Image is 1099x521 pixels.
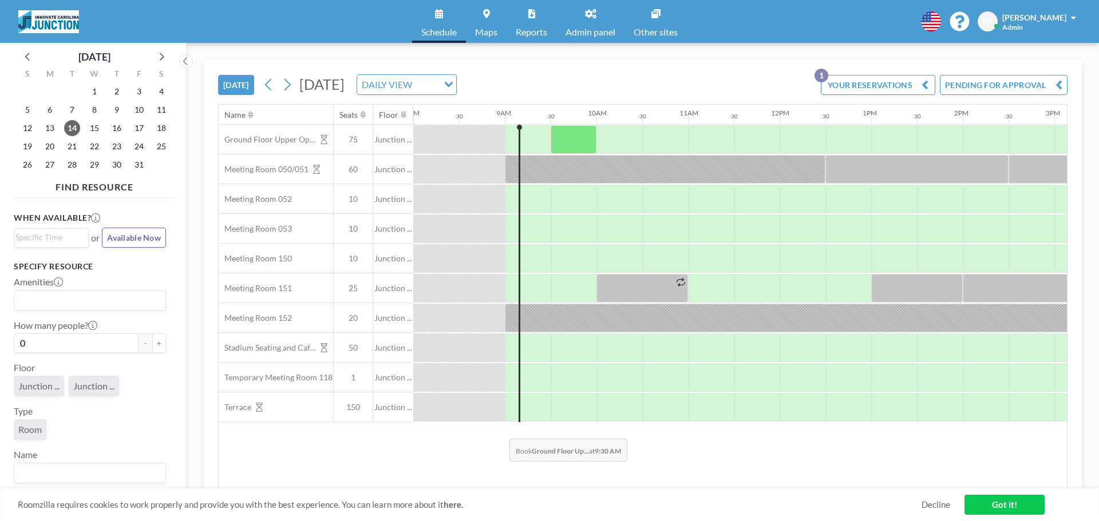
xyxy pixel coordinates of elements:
div: 12PM [771,109,789,117]
span: 150 [334,402,373,412]
div: 30 [823,113,829,120]
div: Floor [379,110,398,120]
div: Search for option [14,229,88,246]
span: Thursday, October 16, 2025 [109,120,125,136]
span: 60 [334,164,373,174]
span: Wednesday, October 15, 2025 [86,120,102,136]
span: Meeting Room 053 [219,224,292,234]
span: Thursday, October 9, 2025 [109,102,125,118]
span: Saturday, October 18, 2025 [153,120,169,136]
span: 10 [334,253,373,264]
span: Admin panel [566,27,615,37]
span: Book at [509,439,627,462]
div: 3PM [1046,109,1060,117]
div: F [128,67,150,82]
span: [PERSON_NAME] [1002,13,1066,22]
span: Junction ... [373,194,413,204]
button: PENDING FOR APPROVAL [940,75,1068,95]
span: Junction ... [373,343,413,353]
span: Saturday, October 4, 2025 [153,83,169,100]
div: Name [224,110,246,120]
span: 20 [334,313,373,323]
span: Other sites [634,27,678,37]
span: Sunday, October 19, 2025 [19,138,35,154]
span: [DATE] [299,75,345,93]
button: [DATE] [218,75,254,95]
span: or [91,232,100,244]
span: Junction ... [373,372,413,383]
span: Junction ... [373,313,413,323]
span: KP [982,17,993,27]
span: Saturday, October 25, 2025 [153,138,169,154]
span: 50 [334,343,373,353]
span: Tuesday, October 14, 2025 [64,120,80,136]
div: 30 [1006,113,1013,120]
span: Stadium Seating and Cafe area [219,343,316,353]
span: Wednesday, October 22, 2025 [86,138,102,154]
div: W [84,67,106,82]
span: Thursday, October 30, 2025 [109,157,125,173]
span: Admin [1002,23,1023,31]
span: Roomzilla requires cookies to work properly and provide you with the best experience. You can lea... [18,499,922,510]
span: Friday, October 17, 2025 [131,120,147,136]
div: S [150,67,172,82]
div: 30 [456,113,463,120]
span: Ground Floor Upper Open Area [219,134,316,145]
div: 30 [639,113,646,120]
span: Monday, October 20, 2025 [42,138,58,154]
span: Maps [475,27,497,37]
span: Wednesday, October 29, 2025 [86,157,102,173]
span: Schedule [421,27,457,37]
div: Seats [339,110,358,120]
span: Tuesday, October 7, 2025 [64,102,80,118]
a: Got it! [964,495,1045,515]
span: DAILY VIEW [359,77,414,92]
span: Friday, October 3, 2025 [131,83,147,100]
div: 11AM [679,109,698,117]
span: 10 [334,194,373,204]
label: How many people? [14,320,97,331]
button: YOUR RESERVATIONS1 [821,75,935,95]
div: Search for option [357,75,456,94]
input: Search for option [15,466,159,480]
span: Junction ... [73,380,114,391]
button: Available Now [102,228,166,248]
span: Meeting Room 050/051 [219,164,309,174]
span: Terrace [219,402,251,412]
div: 9AM [496,109,511,117]
a: here. [444,499,463,510]
input: Search for option [416,77,437,92]
div: T [61,67,84,82]
h3: Specify resource [14,261,166,272]
img: organization-logo [18,10,79,33]
div: 30 [548,113,555,120]
span: Junction ... [373,164,413,174]
div: 30 [914,113,921,120]
label: Floor [14,362,35,373]
label: Amenities [14,276,63,288]
span: Sunday, October 12, 2025 [19,120,35,136]
a: Decline [922,499,950,510]
span: Meeting Room 151 [219,283,292,293]
div: 2PM [954,109,968,117]
span: Thursday, October 2, 2025 [109,83,125,100]
span: Thursday, October 23, 2025 [109,138,125,154]
span: Monday, October 13, 2025 [42,120,58,136]
span: Junction ... [373,253,413,264]
p: 1 [815,69,828,82]
span: 1 [334,372,373,383]
span: Room [18,424,42,435]
label: Type [14,405,33,417]
span: Monday, October 6, 2025 [42,102,58,118]
span: Sunday, October 5, 2025 [19,102,35,118]
span: 25 [334,283,373,293]
span: Junction ... [373,283,413,293]
button: - [139,333,152,353]
span: Junction ... [373,402,413,412]
span: Wednesday, October 8, 2025 [86,102,102,118]
div: 1PM [863,109,877,117]
div: Search for option [14,291,165,310]
div: T [105,67,128,82]
span: Junction ... [18,380,60,391]
span: Sunday, October 26, 2025 [19,157,35,173]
